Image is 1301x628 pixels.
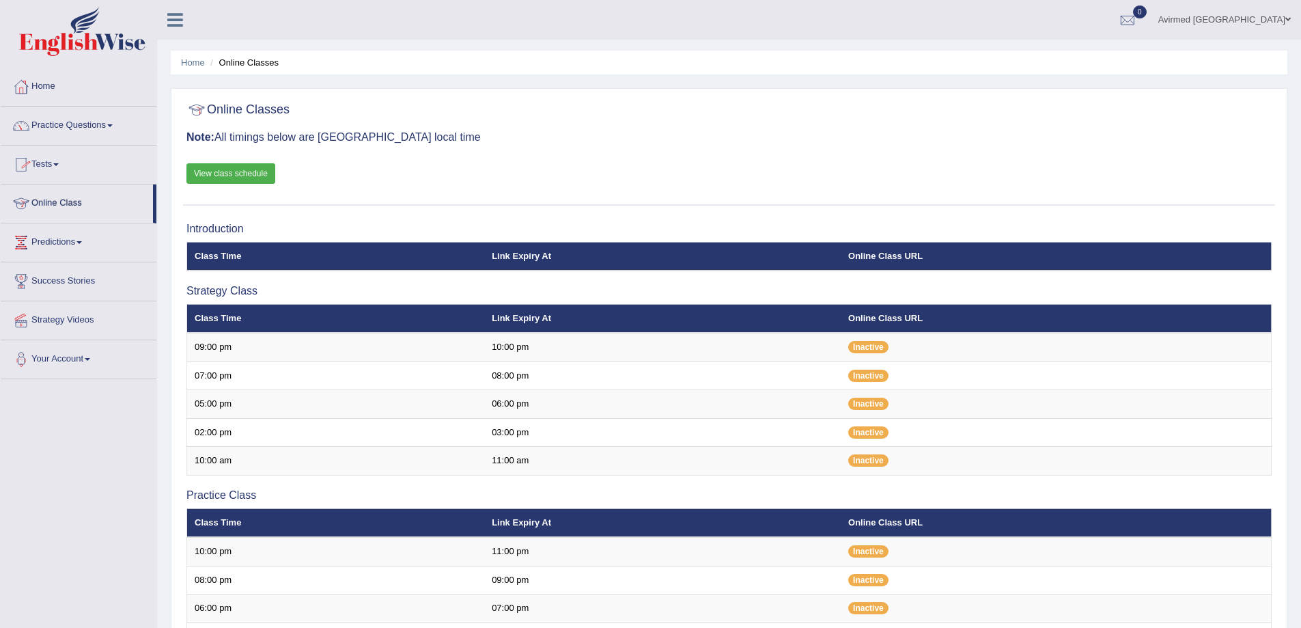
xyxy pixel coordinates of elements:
[187,390,485,419] td: 05:00 pm
[187,508,485,537] th: Class Time
[187,333,485,361] td: 09:00 pm
[484,390,841,419] td: 06:00 pm
[848,545,889,558] span: Inactive
[207,56,279,69] li: Online Classes
[187,418,485,447] td: 02:00 pm
[484,304,841,333] th: Link Expiry At
[841,242,1271,271] th: Online Class URL
[484,361,841,390] td: 08:00 pm
[484,537,841,566] td: 11:00 pm
[186,163,275,184] a: View class schedule
[1,68,156,102] a: Home
[186,489,1272,502] h3: Practice Class
[484,418,841,447] td: 03:00 pm
[186,131,214,143] b: Note:
[848,602,889,614] span: Inactive
[484,595,841,623] td: 07:00 pm
[1,146,156,180] a: Tests
[187,566,485,595] td: 08:00 pm
[848,398,889,410] span: Inactive
[841,508,1271,537] th: Online Class URL
[181,57,205,68] a: Home
[1,301,156,336] a: Strategy Videos
[848,370,889,382] span: Inactive
[1,223,156,258] a: Predictions
[484,242,841,271] th: Link Expiry At
[186,131,1272,144] h3: All timings below are [GEOGRAPHIC_DATA] local time
[186,223,1272,235] h3: Introduction
[187,361,485,390] td: 07:00 pm
[484,447,841,476] td: 11:00 am
[484,508,841,537] th: Link Expiry At
[187,595,485,623] td: 06:00 pm
[1,262,156,297] a: Success Stories
[848,574,889,586] span: Inactive
[848,454,889,467] span: Inactive
[1,107,156,141] a: Practice Questions
[484,566,841,595] td: 09:00 pm
[186,100,290,120] h2: Online Classes
[848,341,889,353] span: Inactive
[1,340,156,374] a: Your Account
[841,304,1271,333] th: Online Class URL
[1133,5,1147,18] span: 0
[484,333,841,361] td: 10:00 pm
[187,304,485,333] th: Class Time
[187,537,485,566] td: 10:00 pm
[187,242,485,271] th: Class Time
[848,426,889,439] span: Inactive
[1,185,153,219] a: Online Class
[186,285,1272,297] h3: Strategy Class
[187,447,485,476] td: 10:00 am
